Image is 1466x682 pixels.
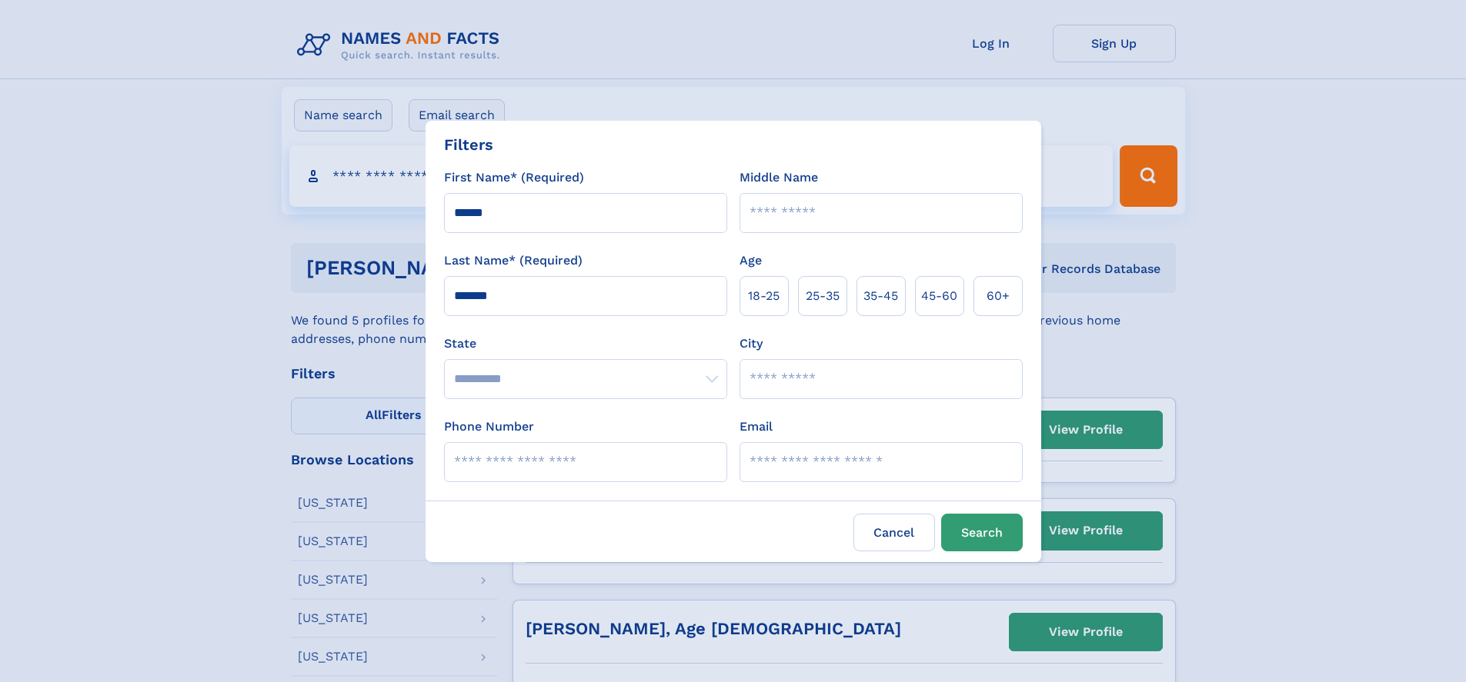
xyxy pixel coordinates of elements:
label: Phone Number [444,418,534,436]
label: Last Name* (Required) [444,251,583,270]
span: 45‑60 [921,287,957,305]
label: City [740,334,763,353]
label: Cancel [853,514,935,551]
span: 18‑25 [748,287,780,305]
span: 25‑35 [806,287,840,305]
span: 35‑45 [863,287,898,305]
label: Age [740,251,762,270]
label: State [444,334,727,353]
label: Middle Name [740,168,818,187]
label: First Name* (Required) [444,168,584,187]
button: Search [941,514,1023,551]
div: Filters [444,133,493,156]
label: Email [740,418,773,436]
span: 60+ [987,287,1010,305]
